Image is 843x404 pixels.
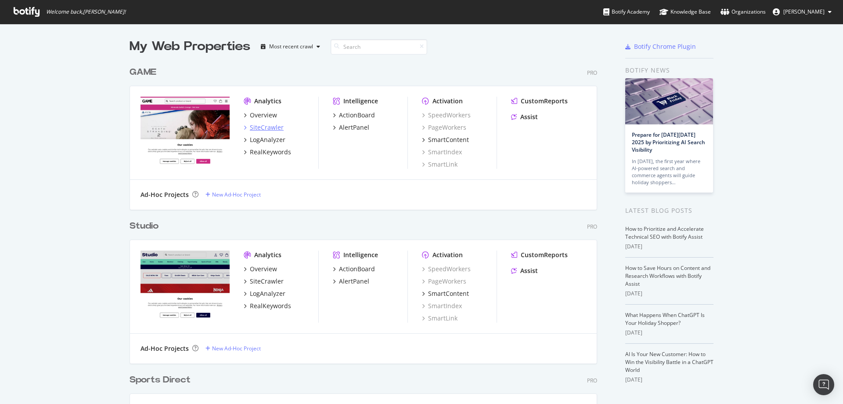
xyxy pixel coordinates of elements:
[140,344,189,353] div: Ad-Hoc Projects
[603,7,650,16] div: Botify Academy
[244,265,277,273] a: Overview
[766,5,839,19] button: [PERSON_NAME]
[659,7,711,16] div: Knowledge Base
[333,111,375,120] a: ActionBoard
[130,38,250,55] div: My Web Properties
[625,243,713,251] div: [DATE]
[422,314,458,323] a: SmartLink
[813,374,834,395] div: Open Intercom Messenger
[244,277,284,286] a: SiteCrawler
[625,206,713,215] div: Latest Blog Posts
[130,66,156,79] div: GAME
[212,345,261,352] div: New Ad-Hoc Project
[511,251,568,259] a: CustomReports
[422,148,462,157] a: SmartIndex
[511,266,538,275] a: Assist
[422,277,466,286] a: PageWorkers
[587,377,597,384] div: Pro
[140,251,230,322] img: studio.co.uk
[625,329,713,337] div: [DATE]
[625,225,704,240] a: How to Prioritize and Accelerate Technical SEO with Botify Assist
[250,135,285,144] div: LogAnalyzer
[511,113,538,121] a: Assist
[587,69,597,76] div: Pro
[130,220,159,233] div: Studio
[625,290,713,298] div: [DATE]
[130,374,191,386] div: Sports Direct
[422,111,471,120] a: SpeedWorkers
[587,223,597,230] div: Pro
[625,350,713,374] a: AI Is Your New Customer: How to Win the Visibility Battle in a ChatGPT World
[339,265,375,273] div: ActionBoard
[721,7,766,16] div: Organizations
[333,277,369,286] a: AlertPanel
[333,123,369,132] a: AlertPanel
[254,251,281,259] div: Analytics
[422,123,466,132] a: PageWorkers
[625,264,710,288] a: How to Save Hours on Content and Research Workflows with Botify Assist
[422,289,469,298] a: SmartContent
[422,265,471,273] a: SpeedWorkers
[632,158,706,186] div: In [DATE], the first year where AI-powered search and commerce agents will guide holiday shoppers…
[244,148,291,157] a: RealKeywords
[339,123,369,132] div: AlertPanel
[343,251,378,259] div: Intelligence
[331,39,427,55] input: Search
[521,97,568,106] div: CustomReports
[250,148,291,157] div: RealKeywords
[422,302,462,310] a: SmartIndex
[250,265,277,273] div: Overview
[244,111,277,120] a: Overview
[521,251,568,259] div: CustomReports
[130,374,194,386] a: Sports Direct
[46,8,126,15] span: Welcome back, [PERSON_NAME] !
[254,97,281,106] div: Analytics
[130,66,160,79] a: GAME
[250,111,277,120] div: Overview
[244,302,291,310] a: RealKeywords
[422,135,469,144] a: SmartContent
[422,160,458,169] a: SmartLink
[520,113,538,121] div: Assist
[625,376,713,384] div: [DATE]
[257,40,324,54] button: Most recent crawl
[250,302,291,310] div: RealKeywords
[339,277,369,286] div: AlertPanel
[250,277,284,286] div: SiteCrawler
[244,289,285,298] a: LogAnalyzer
[783,8,825,15] span: Ibrahim M
[244,123,284,132] a: SiteCrawler
[244,135,285,144] a: LogAnalyzer
[634,42,696,51] div: Botify Chrome Plugin
[140,97,230,168] img: game.co.uk
[205,345,261,352] a: New Ad-Hoc Project
[632,131,705,153] a: Prepare for [DATE][DATE] 2025 by Prioritizing AI Search Visibility
[250,123,284,132] div: SiteCrawler
[205,191,261,198] a: New Ad-Hoc Project
[428,135,469,144] div: SmartContent
[625,311,705,327] a: What Happens When ChatGPT Is Your Holiday Shopper?
[432,97,463,106] div: Activation
[625,78,713,124] img: Prepare for Black Friday 2025 by Prioritizing AI Search Visibility
[625,66,713,75] div: Botify news
[511,97,568,106] a: CustomReports
[520,266,538,275] div: Assist
[339,111,375,120] div: ActionBoard
[269,44,313,49] div: Most recent crawl
[250,289,285,298] div: LogAnalyzer
[625,42,696,51] a: Botify Chrome Plugin
[130,220,162,233] a: Studio
[428,289,469,298] div: SmartContent
[333,265,375,273] a: ActionBoard
[432,251,463,259] div: Activation
[212,191,261,198] div: New Ad-Hoc Project
[140,190,189,199] div: Ad-Hoc Projects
